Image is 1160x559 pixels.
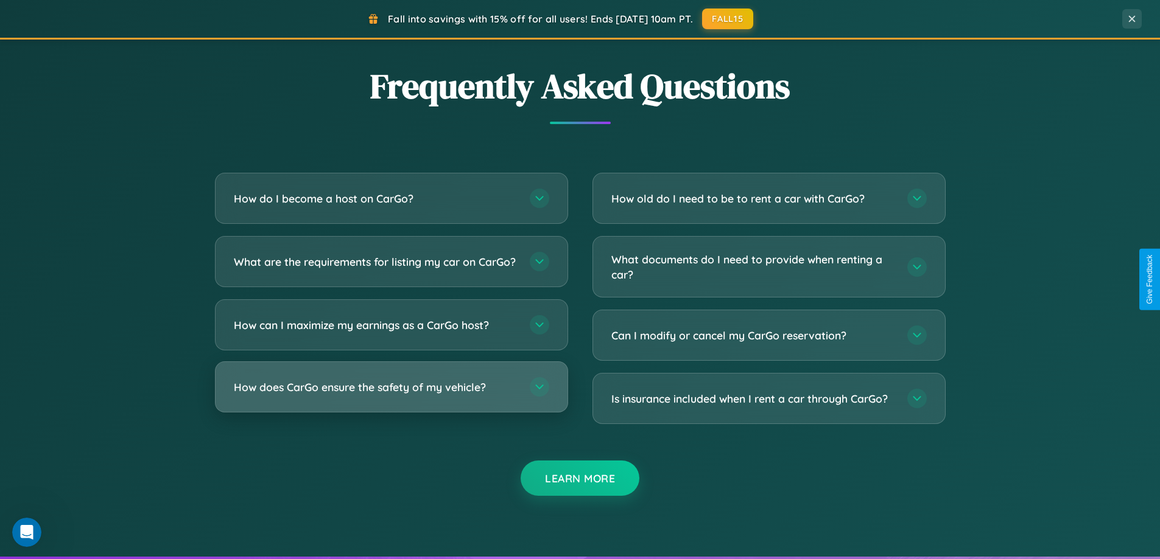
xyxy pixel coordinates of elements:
[611,391,895,406] h3: Is insurance included when I rent a car through CarGo?
[234,380,518,395] h3: How does CarGo ensure the safety of my vehicle?
[611,328,895,343] h3: Can I modify or cancel my CarGo reservation?
[702,9,753,29] button: FALL15
[521,460,639,496] button: Learn More
[611,191,895,206] h3: How old do I need to be to rent a car with CarGo?
[1145,255,1154,304] div: Give Feedback
[12,518,41,547] iframe: Intercom live chat
[215,63,946,109] h2: Frequently Asked Questions
[234,191,518,206] h3: How do I become a host on CarGo?
[234,254,518,269] h3: What are the requirements for listing my car on CarGo?
[611,252,895,282] h3: What documents do I need to provide when renting a car?
[234,318,518,333] h3: How can I maximize my earnings as a CarGo host?
[388,13,693,25] span: Fall into savings with 15% off for all users! Ends [DATE] 10am PT.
